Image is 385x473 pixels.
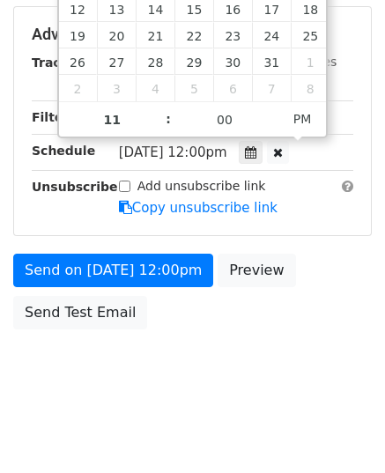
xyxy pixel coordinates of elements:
[136,48,174,75] span: October 28, 2025
[213,22,252,48] span: October 23, 2025
[59,48,98,75] span: October 26, 2025
[213,48,252,75] span: October 30, 2025
[32,25,353,44] h5: Advanced
[13,296,147,329] a: Send Test Email
[59,22,98,48] span: October 19, 2025
[97,22,136,48] span: October 20, 2025
[13,254,213,287] a: Send on [DATE] 12:00pm
[174,75,213,101] span: November 5, 2025
[136,75,174,101] span: November 4, 2025
[166,101,171,137] span: :
[137,177,266,196] label: Add unsubscribe link
[32,55,91,70] strong: Tracking
[59,102,167,137] input: Hour
[97,48,136,75] span: October 27, 2025
[213,75,252,101] span: November 6, 2025
[218,254,295,287] a: Preview
[278,101,327,137] span: Click to toggle
[252,48,291,75] span: October 31, 2025
[119,200,278,216] a: Copy unsubscribe link
[291,48,329,75] span: November 1, 2025
[97,75,136,101] span: November 3, 2025
[252,75,291,101] span: November 7, 2025
[119,144,227,160] span: [DATE] 12:00pm
[32,110,77,124] strong: Filters
[252,22,291,48] span: October 24, 2025
[291,22,329,48] span: October 25, 2025
[171,102,278,137] input: Minute
[59,75,98,101] span: November 2, 2025
[174,22,213,48] span: October 22, 2025
[136,22,174,48] span: October 21, 2025
[174,48,213,75] span: October 29, 2025
[32,144,95,158] strong: Schedule
[291,75,329,101] span: November 8, 2025
[297,388,385,473] iframe: Chat Widget
[32,180,118,194] strong: Unsubscribe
